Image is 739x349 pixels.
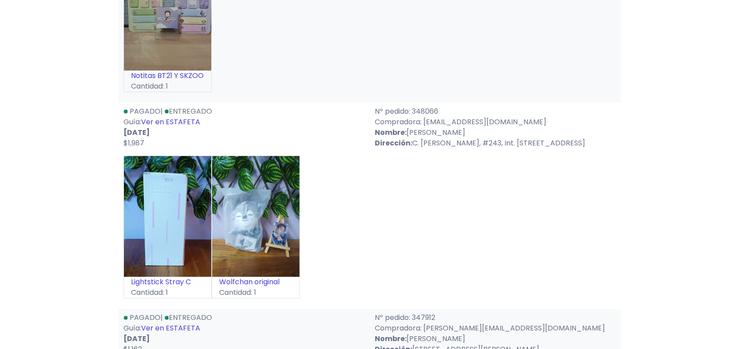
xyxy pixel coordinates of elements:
span: $1,987 [123,138,144,148]
a: Notitas BT21 Y SKZOO [131,71,204,81]
p: C. [PERSON_NAME], #243, Int. [STREET_ADDRESS] [375,138,616,149]
p: [PERSON_NAME] [375,127,616,138]
img: small_1725915570273.jpeg [124,156,211,277]
p: [PERSON_NAME] [375,334,616,344]
a: Ver en ESTAFETA [141,117,200,127]
a: Entregado [164,312,212,323]
strong: Nombre: [375,334,407,344]
p: Cantidad: 1 [124,81,211,92]
a: Lightstick Stray C [131,277,191,287]
p: Cantidad: 1 [212,287,299,298]
span: Pagado [130,312,160,323]
p: Nº pedido: 347912 [375,312,616,323]
strong: Dirección: [375,138,412,148]
a: Ver en ESTAFETA [141,323,200,333]
span: Pagado [130,106,160,116]
p: Cantidad: 1 [124,287,211,298]
p: Compradora: [EMAIL_ADDRESS][DOMAIN_NAME] [375,117,616,127]
p: Compradora: [PERSON_NAME][EMAIL_ADDRESS][DOMAIN_NAME] [375,323,616,334]
p: Nº pedido: 348066 [375,106,616,117]
p: [DATE] [123,334,364,344]
div: | Guía: [118,106,369,149]
a: Wolfchan original [219,277,280,287]
a: Entregado [164,106,212,116]
p: [DATE] [123,127,364,138]
strong: Nombre: [375,127,407,137]
img: small_1725916628097.jpeg [212,156,299,277]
